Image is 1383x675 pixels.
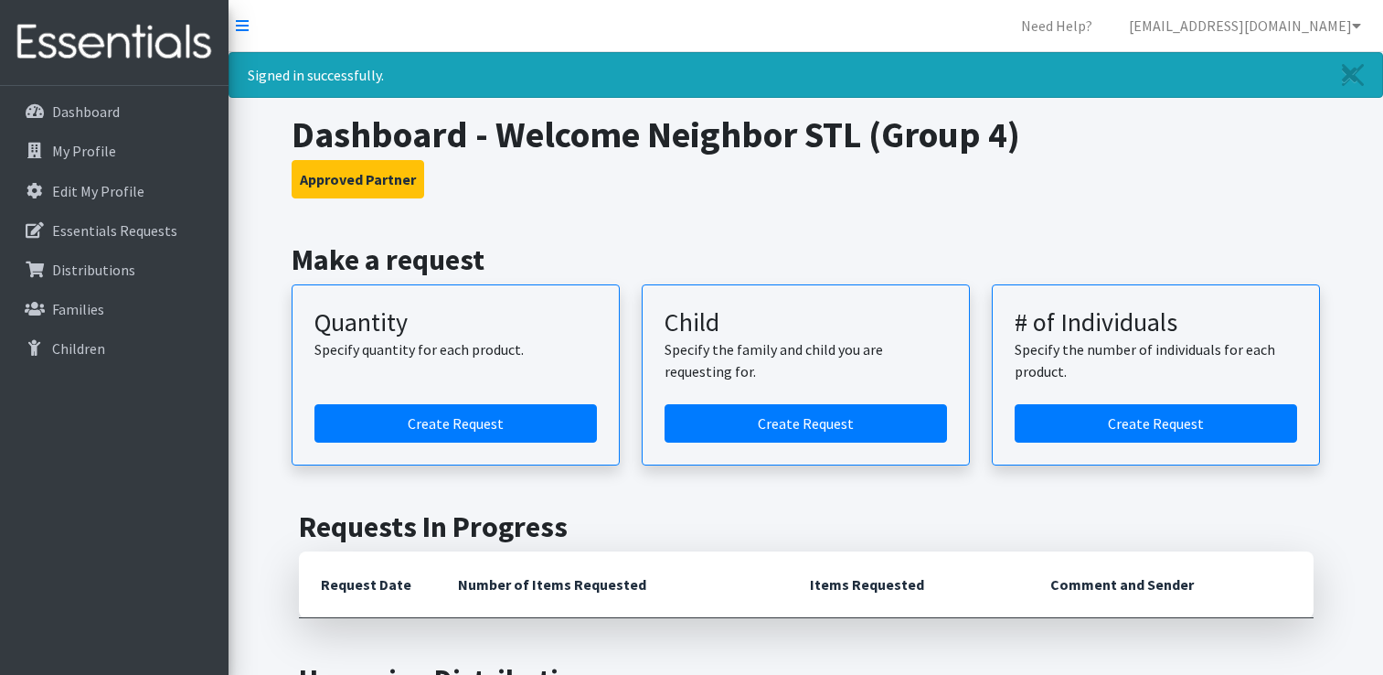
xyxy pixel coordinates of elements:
[292,242,1320,277] h2: Make a request
[1114,7,1376,44] a: [EMAIL_ADDRESS][DOMAIN_NAME]
[292,112,1320,156] h1: Dashboard - Welcome Neighbor STL (Group 4)
[7,133,221,169] a: My Profile
[7,212,221,249] a: Essentials Requests
[1324,53,1382,97] a: Close
[1015,338,1297,382] p: Specify the number of individuals for each product.
[788,552,1028,618] th: Items Requested
[436,552,789,618] th: Number of Items Requested
[7,291,221,327] a: Families
[7,173,221,209] a: Edit My Profile
[299,509,1314,544] h2: Requests In Progress
[1015,404,1297,443] a: Create a request by number of individuals
[52,142,116,160] p: My Profile
[52,300,104,318] p: Families
[299,552,436,618] th: Request Date
[7,12,221,73] img: HumanEssentials
[52,182,144,200] p: Edit My Profile
[229,52,1383,98] div: Signed in successfully.
[292,160,424,198] button: Approved Partner
[52,102,120,121] p: Dashboard
[314,404,597,443] a: Create a request by quantity
[7,330,221,367] a: Children
[52,221,177,240] p: Essentials Requests
[665,338,947,382] p: Specify the family and child you are requesting for.
[52,339,105,358] p: Children
[665,404,947,443] a: Create a request for a child or family
[1006,7,1107,44] a: Need Help?
[7,93,221,130] a: Dashboard
[314,307,597,338] h3: Quantity
[665,307,947,338] h3: Child
[52,261,135,279] p: Distributions
[1015,307,1297,338] h3: # of Individuals
[314,338,597,360] p: Specify quantity for each product.
[7,252,221,288] a: Distributions
[1028,552,1313,618] th: Comment and Sender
